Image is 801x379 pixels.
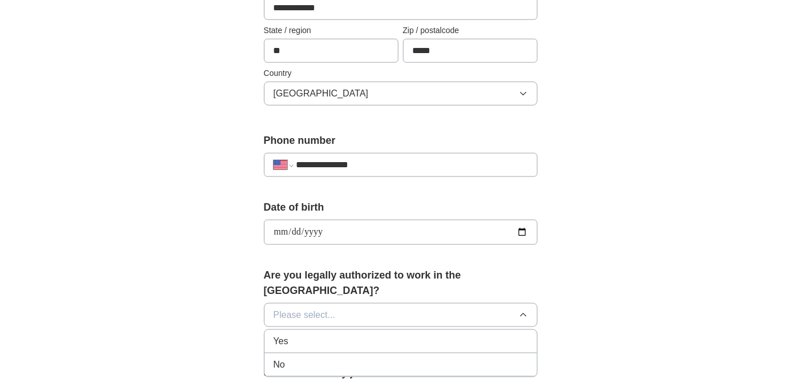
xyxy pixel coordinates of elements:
[274,87,369,100] span: [GEOGRAPHIC_DATA]
[274,358,285,372] span: No
[403,25,538,37] label: Zip / postalcode
[264,133,538,148] label: Phone number
[264,268,538,299] label: Are you legally authorized to work in the [GEOGRAPHIC_DATA]?
[264,25,399,37] label: State / region
[264,303,538,327] button: Please select...
[264,82,538,106] button: [GEOGRAPHIC_DATA]
[264,67,538,79] label: Country
[274,334,288,348] span: Yes
[264,200,538,215] label: Date of birth
[274,308,336,322] span: Please select...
